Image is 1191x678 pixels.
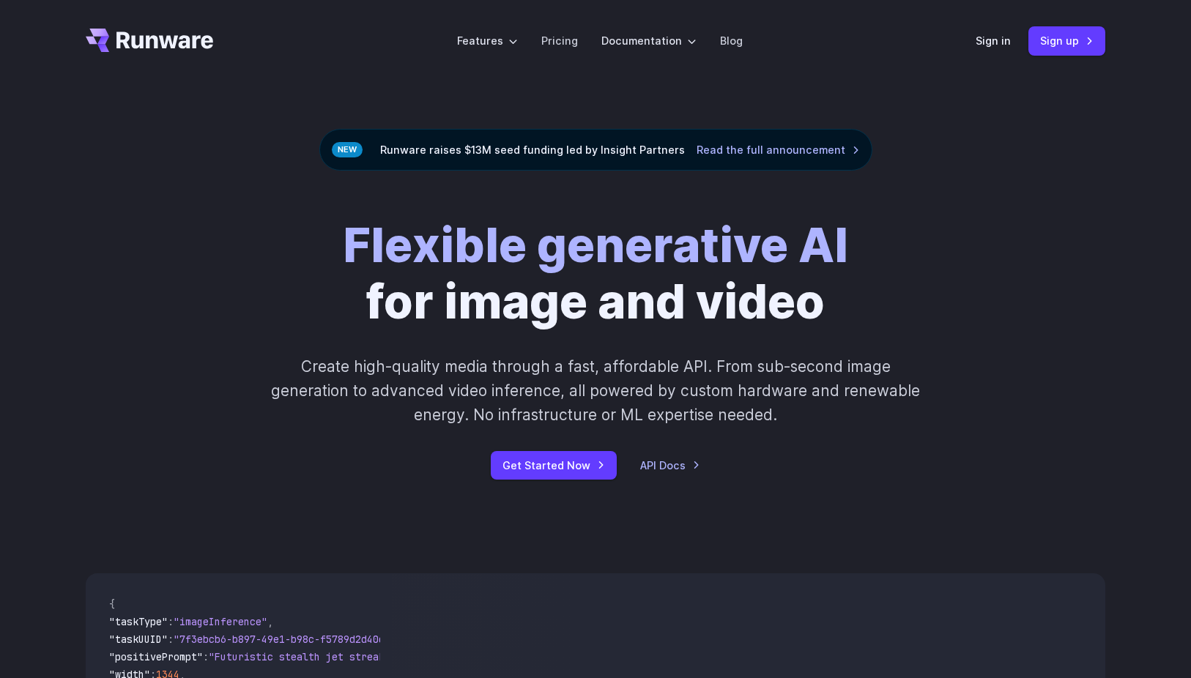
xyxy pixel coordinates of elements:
span: "taskType" [109,615,168,628]
span: : [203,650,209,663]
a: Sign up [1028,26,1105,55]
label: Documentation [601,32,697,49]
a: Get Started Now [491,451,617,480]
h1: for image and video [343,217,848,331]
a: Go to / [86,29,213,52]
span: "positivePrompt" [109,650,203,663]
a: Sign in [976,32,1011,49]
span: : [168,633,174,646]
strong: Flexible generative AI [343,217,848,274]
span: "7f3ebcb6-b897-49e1-b98c-f5789d2d40d7" [174,633,396,646]
a: Read the full announcement [697,141,860,158]
a: API Docs [640,457,700,474]
label: Features [457,32,518,49]
span: "imageInference" [174,615,267,628]
div: Runware raises $13M seed funding led by Insight Partners [319,129,872,171]
span: , [267,615,273,628]
span: "taskUUID" [109,633,168,646]
p: Create high-quality media through a fast, affordable API. From sub-second image generation to adv... [270,354,922,428]
a: Pricing [541,32,578,49]
span: { [109,597,115,611]
span: "Futuristic stealth jet streaking through a neon-lit cityscape with glowing purple exhaust" [209,650,742,663]
a: Blog [720,32,743,49]
span: : [168,615,174,628]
